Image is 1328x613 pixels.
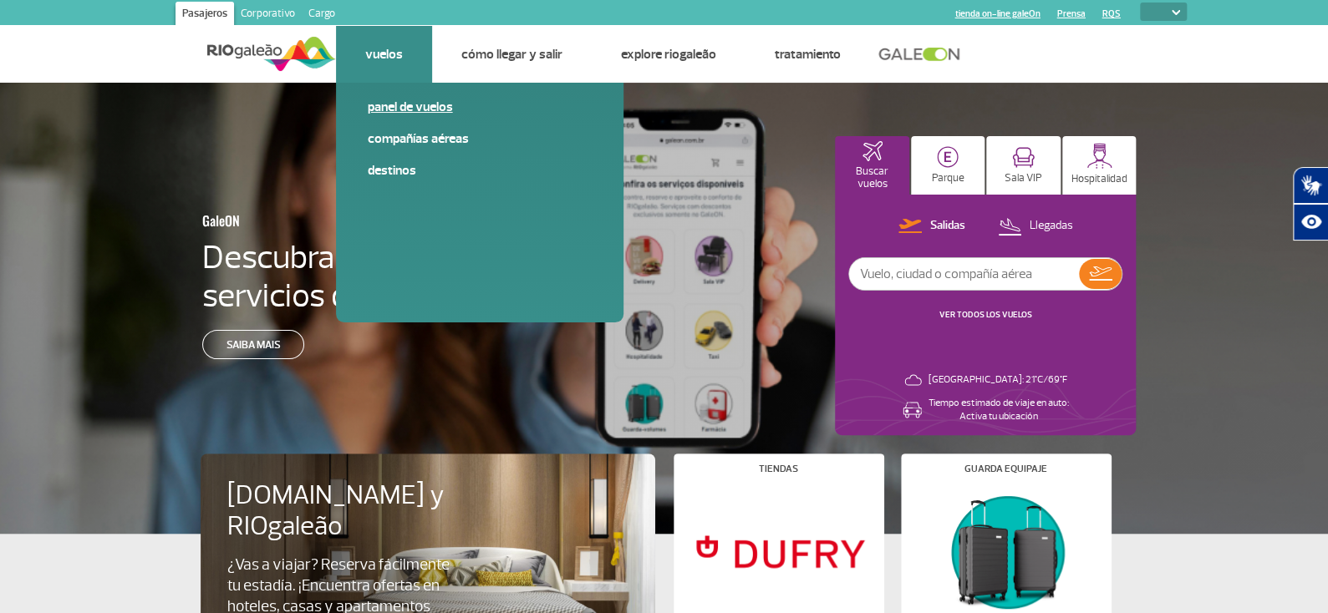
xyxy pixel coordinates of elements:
[759,464,798,474] h4: Tiendas
[234,2,302,28] a: Corporativo
[1086,143,1112,169] img: hospitality.svg
[368,98,592,116] a: Panel de vuelos
[964,464,1047,474] h4: Guarda equipaje
[1293,167,1328,241] div: Plugin de acessibilidade da Hand Talk.
[1062,136,1137,195] button: Hospitalidad
[893,215,970,237] button: Salidas
[1030,218,1073,234] p: Llegadas
[368,161,592,180] a: Destinos
[1012,147,1035,168] img: vipRoom.svg
[843,165,901,190] p: Buscar vuelos
[202,238,563,315] h4: Descubra la plataforma de servicios de RIOgaleão
[835,136,909,195] button: Buscar vuelos
[461,46,562,63] a: Cómo llegar y salir
[862,141,883,161] img: airplaneHomeActive.svg
[939,309,1032,320] a: VER TODOS LOS VUELOS
[929,397,1069,423] p: Tiempo estimado de viaje en auto: Activa tu ubicación
[202,330,304,359] a: Saiba mais
[202,203,481,238] h3: GaleON
[1005,172,1042,185] p: Sala VIP
[929,373,1067,387] p: [GEOGRAPHIC_DATA]: 21°C/69°F
[911,136,985,195] button: Parque
[1102,8,1121,19] a: RQS
[368,129,592,148] a: Compañías aéreas
[930,218,965,234] p: Salidas
[621,46,716,63] a: Explore RIOgaleão
[1293,167,1328,204] button: Abrir tradutor de língua de sinais.
[302,2,342,28] a: Cargo
[775,46,841,63] a: Tratamiento
[176,2,234,28] a: Pasajeros
[1057,8,1086,19] a: Prensa
[849,258,1079,290] input: Vuelo, ciudad o compañía aérea
[937,146,959,168] img: carParkingHome.svg
[955,8,1041,19] a: tienda on-line galeOn
[934,308,1037,322] button: VER TODOS LOS VUELOS
[993,215,1078,237] button: Llegadas
[365,46,403,63] a: Vuelos
[1071,173,1127,185] p: Hospitalidad
[227,480,493,542] h4: [DOMAIN_NAME] y RIOgaleão
[1293,204,1328,241] button: Abrir recursos assistivos.
[932,172,964,185] p: Parque
[986,136,1061,195] button: Sala VIP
